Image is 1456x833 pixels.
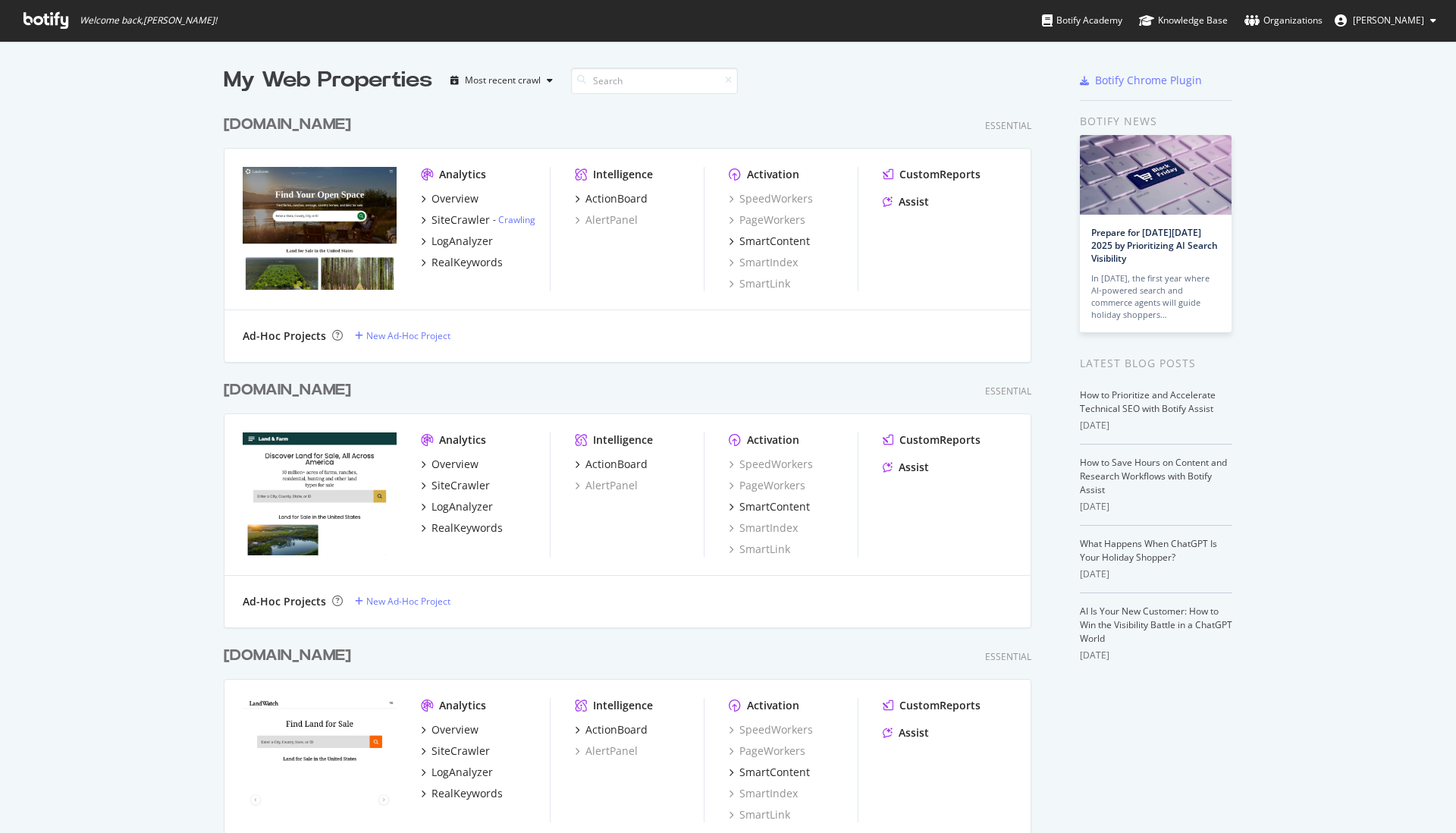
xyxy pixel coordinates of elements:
div: Activation [747,167,799,182]
a: SiteCrawler [421,478,490,493]
a: SmartIndex [729,255,798,270]
a: PageWorkers [729,478,805,493]
div: Essential [985,650,1031,663]
a: How to Prioritize and Accelerate Technical SEO with Botify Assist [1080,388,1216,415]
div: SiteCrawler [431,478,490,493]
div: Assist [899,725,929,740]
div: Overview [431,191,479,206]
a: LogAnalyzer [421,234,493,249]
div: Assist [899,460,929,475]
div: LogAnalyzer [431,499,493,514]
div: [DATE] [1080,500,1232,514]
div: SmartIndex [729,520,798,536]
a: SiteCrawler- Crawling [421,212,535,228]
div: [DOMAIN_NAME] [224,114,351,136]
a: LogAnalyzer [421,499,493,514]
input: Search [571,68,738,94]
div: SmartContent [739,765,810,780]
a: [DOMAIN_NAME] [224,645,357,667]
a: SiteCrawler [421,743,490,759]
div: SmartIndex [729,786,798,801]
div: New Ad-Hoc Project [366,595,450,608]
div: Activation [747,432,799,448]
div: Overview [431,457,479,472]
div: In [DATE], the first year where AI-powered search and commerce agents will guide holiday shoppers… [1091,272,1220,321]
a: Crawling [498,213,535,226]
div: Botify Academy [1042,13,1122,28]
div: LogAnalyzer [431,765,493,780]
a: RealKeywords [421,520,503,536]
a: ActionBoard [575,191,648,206]
div: Ad-Hoc Projects [243,594,326,609]
a: SmartLink [729,542,790,557]
div: Essential [985,119,1031,132]
div: CustomReports [899,698,981,713]
a: What Happens When ChatGPT Is Your Holiday Shopper? [1080,537,1217,564]
div: Ad-Hoc Projects [243,328,326,344]
div: AlertPanel [575,212,638,228]
a: SmartContent [729,234,810,249]
div: RealKeywords [431,786,503,801]
a: [DOMAIN_NAME] [224,379,357,401]
div: CustomReports [899,167,981,182]
a: PageWorkers [729,212,805,228]
a: ActionBoard [575,457,648,472]
div: [DOMAIN_NAME] [224,645,351,667]
div: [DOMAIN_NAME] [224,379,351,401]
a: AlertPanel [575,743,638,759]
a: AI Is Your New Customer: How to Win the Visibility Battle in a ChatGPT World [1080,605,1232,645]
a: Overview [421,191,479,206]
div: Botify Chrome Plugin [1095,73,1202,88]
a: RealKeywords [421,786,503,801]
div: Organizations [1244,13,1323,28]
div: Intelligence [593,167,653,182]
div: [DATE] [1080,649,1232,662]
a: SmartContent [729,499,810,514]
button: [PERSON_NAME] [1323,8,1448,33]
div: [DATE] [1080,567,1232,581]
div: Intelligence [593,432,653,448]
button: Most recent crawl [444,68,559,93]
div: SmartContent [739,234,810,249]
div: Analytics [439,698,486,713]
div: SiteCrawler [431,212,490,228]
div: LogAnalyzer [431,234,493,249]
div: Latest Blog Posts [1080,355,1232,372]
img: Prepare for Black Friday 2025 by Prioritizing AI Search Visibility [1080,135,1232,215]
a: New Ad-Hoc Project [355,329,450,342]
span: Michael Glavac [1353,14,1424,27]
a: CustomReports [883,432,981,448]
div: ActionBoard [585,191,648,206]
div: ActionBoard [585,722,648,737]
a: SpeedWorkers [729,457,813,472]
a: SpeedWorkers [729,191,813,206]
div: Analytics [439,432,486,448]
a: Overview [421,457,479,472]
div: New Ad-Hoc Project [366,329,450,342]
img: landwatch.com [243,698,397,821]
a: Assist [883,725,929,740]
a: Overview [421,722,479,737]
a: LogAnalyzer [421,765,493,780]
div: My Web Properties [224,65,432,96]
div: SiteCrawler [431,743,490,759]
a: SmartContent [729,765,810,780]
a: PageWorkers [729,743,805,759]
div: Intelligence [593,698,653,713]
a: AlertPanel [575,478,638,493]
a: Assist [883,460,929,475]
div: RealKeywords [431,520,503,536]
div: CustomReports [899,432,981,448]
div: Assist [899,194,929,209]
div: Most recent crawl [465,76,541,85]
a: ActionBoard [575,722,648,737]
div: Activation [747,698,799,713]
a: SpeedWorkers [729,722,813,737]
